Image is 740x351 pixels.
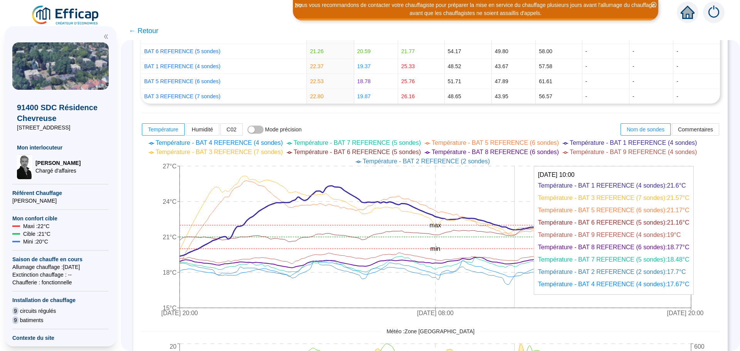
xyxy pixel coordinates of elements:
[401,63,415,69] span: 25.33
[667,310,704,316] tspan: [DATE] 20:00
[417,310,454,316] tspan: [DATE] 08:00
[35,159,81,167] span: [PERSON_NAME]
[673,74,720,89] td: -
[144,63,220,69] a: BAT 1 REFERENCE (4 sondes)
[294,139,421,146] span: Température - BAT 7 REFERENCE (5 sondes)
[310,78,323,84] span: 22.53
[17,102,104,124] span: 91400 SDC Résidence Chevreuse
[582,44,629,59] td: -
[681,5,695,19] span: home
[294,1,657,17] div: Nous vous recommandons de contacter votre chauffagiste pour préparer la mise en service du chauff...
[295,3,302,8] i: 2 / 3
[492,44,536,59] td: 49.80
[673,89,720,104] td: -
[310,93,323,99] span: 22.80
[144,93,220,99] a: BAT 3 REFERENCE (7 sondes)
[35,167,81,175] span: Chargé d'affaires
[144,78,220,84] a: BAT 5 REFERENCE (6 sondes)
[445,44,492,59] td: 54.17
[23,230,50,238] span: Cible : 21 °C
[12,271,109,279] span: Exctinction chauffage : --
[12,334,109,342] span: Contexte du site
[156,139,283,146] span: Température - BAT 4 REFERENCE (4 sondes)
[629,89,673,104] td: -
[265,126,302,133] span: Mode précision
[163,269,177,276] tspan: 18°C
[582,74,629,89] td: -
[12,307,18,315] span: 9
[163,234,177,240] tspan: 21°C
[363,158,490,165] span: Température - BAT 2 REFERENCE (2 sondes)
[12,263,109,271] span: Allumage chauffage : [DATE]
[12,279,109,286] span: Chaufferie : fonctionnelle
[492,59,536,74] td: 43.67
[357,78,371,84] span: 18.78
[31,5,101,26] img: efficap energie logo
[12,255,109,263] span: Saison de chauffe en cours
[694,343,705,350] tspan: 600
[582,59,629,74] td: -
[192,126,213,133] span: Humidité
[381,327,480,336] span: Météo : Zone [GEOGRAPHIC_DATA]
[17,155,32,179] img: Chargé d'affaires
[678,126,713,133] span: Commentaires
[144,48,220,54] a: BAT 6 REFERENCE (5 sondes)
[227,126,237,133] span: C02
[12,215,109,222] span: Mon confort cible
[156,149,283,155] span: Température - BAT 3 REFERENCE (7 sondes)
[673,44,720,59] td: -
[357,93,371,99] span: 19.87
[536,74,582,89] td: 61.61
[429,222,441,228] tspan: max
[103,34,109,39] span: double-left
[401,78,415,84] span: 25.76
[310,48,323,54] span: 21.26
[310,63,323,69] span: 22.37
[357,48,371,54] span: 20.59
[673,59,720,74] td: -
[445,59,492,74] td: 48.52
[163,198,177,205] tspan: 24°C
[12,296,109,304] span: Installation de chauffage
[20,316,44,324] span: batiments
[12,316,18,324] span: 9
[629,44,673,59] td: -
[629,74,673,89] td: -
[536,59,582,74] td: 57.58
[163,305,177,311] tspan: 15°C
[703,2,725,23] img: alerts
[536,44,582,59] td: 58.00
[17,144,104,151] span: Mon interlocuteur
[12,197,109,205] span: [PERSON_NAME]
[129,25,158,36] span: ← Retour
[163,163,177,170] tspan: 27°C
[357,63,371,69] span: 19.37
[23,238,48,245] span: Mini : 20 °C
[23,222,50,230] span: Maxi : 22 °C
[627,126,664,133] span: Nom de sondes
[294,149,421,155] span: Température - BAT 6 REFERENCE (5 sondes)
[432,139,559,146] span: Température - BAT 5 REFERENCE (6 sondes)
[582,89,629,104] td: -
[12,189,109,197] span: Référent Chauffage
[161,310,198,316] tspan: [DATE] 20:00
[570,139,697,146] span: Température - BAT 1 REFERENCE (4 sondes)
[536,89,582,104] td: 56.57
[148,126,178,133] span: Température
[401,93,415,99] span: 26.16
[492,89,536,104] td: 43.95
[170,343,177,350] tspan: 20
[401,48,415,54] span: 21.77
[432,149,559,155] span: Température - BAT 8 REFERENCE (6 sondes)
[445,74,492,89] td: 51.71
[629,59,673,74] td: -
[570,149,697,155] span: Température - BAT 9 REFERENCE (4 sondes)
[17,124,104,131] span: [STREET_ADDRESS]
[492,74,536,89] td: 47.89
[20,307,56,315] span: circuits régulés
[445,89,492,104] td: 48.65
